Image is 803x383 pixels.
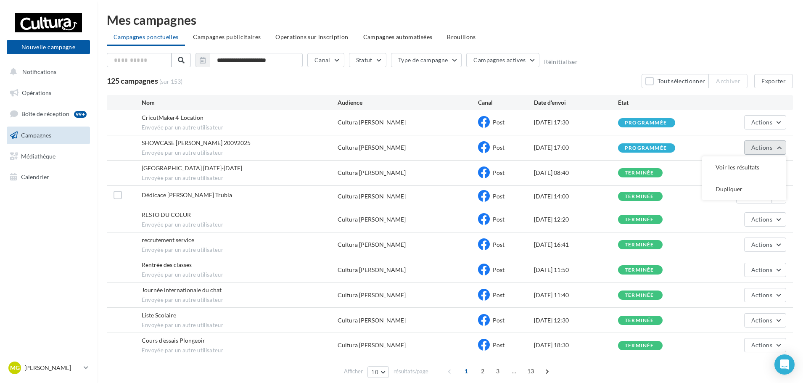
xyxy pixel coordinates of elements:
[709,74,748,88] button: Archiver
[142,296,338,304] span: Envoyée par un autre utilisateur
[534,192,618,201] div: [DATE] 14:00
[367,366,389,378] button: 10
[534,215,618,224] div: [DATE] 12:20
[493,216,505,223] span: Post
[338,143,406,152] div: Cultura [PERSON_NAME]
[21,110,69,117] span: Boîte de réception
[625,343,654,349] div: terminée
[307,53,344,67] button: Canal
[493,144,505,151] span: Post
[493,291,505,298] span: Post
[751,266,772,273] span: Actions
[142,322,338,329] span: Envoyée par un autre utilisateur
[7,360,90,376] a: Mg [PERSON_NAME]
[338,169,406,177] div: Cultura [PERSON_NAME]
[493,341,505,349] span: Post
[744,338,786,352] button: Actions
[544,58,578,65] button: Réinitialiser
[142,261,192,268] span: Rentrée des classes
[744,288,786,302] button: Actions
[534,98,618,107] div: Date d'envoi
[534,266,618,274] div: [DATE] 11:50
[625,242,654,248] div: terminée
[338,240,406,249] div: Cultura [PERSON_NAME]
[24,364,80,372] p: [PERSON_NAME]
[744,313,786,328] button: Actions
[507,365,521,378] span: ...
[159,77,182,86] span: (sur 153)
[473,56,526,63] span: Campagnes actives
[338,266,406,274] div: Cultura [PERSON_NAME]
[702,178,786,200] button: Dupliquer
[524,365,538,378] span: 13
[702,156,786,178] button: Voir les résultats
[774,354,795,375] div: Open Intercom Messenger
[493,317,505,324] span: Post
[5,63,88,81] button: Notifications
[338,291,406,299] div: Cultura [PERSON_NAME]
[5,84,92,102] a: Opérations
[751,317,772,324] span: Actions
[142,312,176,319] span: Liste Scolaire
[142,114,203,121] span: CricutMaker4-Location
[744,263,786,277] button: Actions
[534,240,618,249] div: [DATE] 16:41
[625,318,654,323] div: terminée
[142,286,222,293] span: Journée internationale du chat
[363,33,433,40] span: Campagnes automatisées
[22,89,51,96] span: Opérations
[338,98,478,107] div: Audience
[107,13,793,26] div: Mes campagnes
[142,191,232,198] span: Dédicace Véronique Penchaud Trubia
[642,74,709,88] button: Tout sélectionner
[493,119,505,126] span: Post
[478,98,534,107] div: Canal
[338,316,406,325] div: Cultura [PERSON_NAME]
[142,236,194,243] span: recrutement service
[5,168,92,186] a: Calendrier
[142,164,242,172] span: Bonne rentrée scolaire 2025-2026
[618,98,702,107] div: État
[74,111,87,118] div: 99+
[534,291,618,299] div: [DATE] 11:40
[625,170,654,176] div: terminée
[751,341,772,349] span: Actions
[493,241,505,248] span: Post
[142,211,191,218] span: RESTO DU COEUR
[493,169,505,176] span: Post
[193,33,261,40] span: Campagnes publicitaires
[625,293,654,298] div: terminée
[142,221,338,229] span: Envoyée par un autre utilisateur
[751,144,772,151] span: Actions
[751,291,772,298] span: Actions
[338,118,406,127] div: Cultura [PERSON_NAME]
[493,266,505,273] span: Post
[349,53,386,67] button: Statut
[625,267,654,273] div: terminée
[394,367,428,375] span: résultats/page
[142,149,338,157] span: Envoyée par un autre utilisateur
[107,76,158,85] span: 125 campagnes
[142,98,338,107] div: Nom
[21,132,51,139] span: Campagnes
[5,148,92,165] a: Médiathèque
[476,365,489,378] span: 2
[625,145,667,151] div: programmée
[491,365,505,378] span: 3
[534,341,618,349] div: [DATE] 18:30
[534,143,618,152] div: [DATE] 17:00
[142,271,338,279] span: Envoyée par un autre utilisateur
[338,215,406,224] div: Cultura [PERSON_NAME]
[493,193,505,200] span: Post
[371,369,378,375] span: 10
[142,139,251,146] span: SHOWCASE NICOLAS GEOFFRE 20092025
[391,53,462,67] button: Type de campagne
[460,365,473,378] span: 1
[447,33,476,40] span: Brouillons
[744,212,786,227] button: Actions
[744,115,786,129] button: Actions
[5,127,92,144] a: Campagnes
[534,118,618,127] div: [DATE] 17:30
[22,68,56,75] span: Notifications
[142,337,205,344] span: Cours d'essais Plongeoir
